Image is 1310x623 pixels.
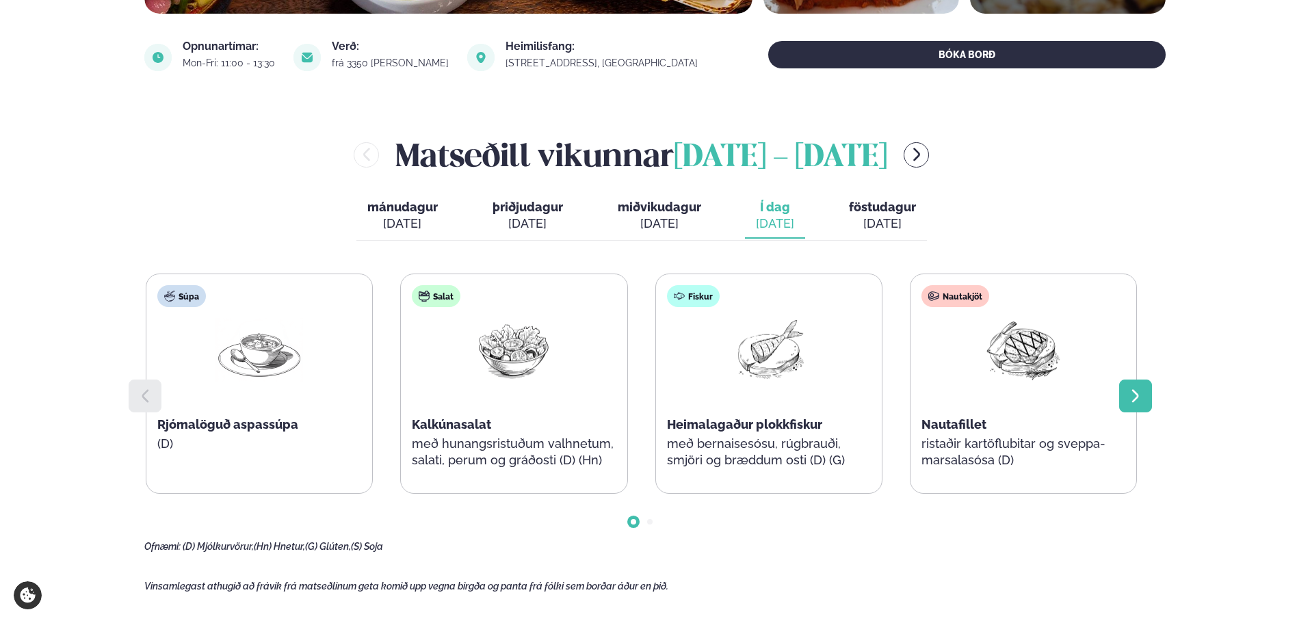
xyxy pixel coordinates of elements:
p: ristaðir kartöflubitar og sveppa- marsalasósa (D) [921,436,1125,468]
img: image alt [144,44,172,71]
div: Nautakjöt [921,285,989,307]
div: [DATE] [756,215,794,232]
p: með bernaisesósu, rúgbrauði, smjöri og bræddum osti (D) (G) [667,436,871,468]
span: Go to slide 1 [631,519,636,525]
div: Verð: [332,41,451,52]
p: með hunangsristuðum valhnetum, salati, perum og gráðosti (D) (Hn) [412,436,616,468]
div: Opnunartímar: [183,41,277,52]
span: Go to slide 2 [647,519,653,525]
span: (D) Mjólkurvörur, [183,541,254,552]
div: [DATE] [849,215,916,232]
span: Rjómalöguð aspassúpa [157,417,298,432]
span: Heimalagaður plokkfiskur [667,417,822,432]
img: beef.svg [928,291,939,302]
div: Fiskur [667,285,720,307]
div: Súpa [157,285,206,307]
button: þriðjudagur [DATE] [482,194,574,239]
span: (S) Soja [351,541,383,552]
div: [DATE] [618,215,701,232]
button: menu-btn-right [904,142,929,168]
img: image alt [293,44,321,71]
img: Beef-Meat.png [980,318,1067,382]
span: Kalkúnasalat [412,417,491,432]
div: Heimilisfang: [506,41,700,52]
button: föstudagur [DATE] [838,194,927,239]
span: [DATE] - [DATE] [674,143,887,173]
span: Nautafillet [921,417,986,432]
img: Soup.png [215,318,303,382]
img: image alt [467,44,495,71]
div: Mon-Fri: 11:00 - 13:30 [183,57,277,68]
button: menu-btn-left [354,142,379,168]
span: Í dag [756,199,794,215]
img: Salad.png [470,318,558,382]
p: (D) [157,436,361,452]
a: Cookie settings [14,581,42,609]
span: mánudagur [367,200,438,214]
span: Ofnæmi: [144,541,181,552]
span: (G) Glúten, [305,541,351,552]
img: Fish.png [725,318,813,382]
span: (Hn) Hnetur, [254,541,305,552]
span: föstudagur [849,200,916,214]
h2: Matseðill vikunnar [395,133,887,177]
img: fish.svg [674,291,685,302]
button: mánudagur [DATE] [356,194,449,239]
img: salad.svg [419,291,430,302]
div: [DATE] [493,215,563,232]
img: soup.svg [164,291,175,302]
div: Salat [412,285,460,307]
span: Vinsamlegast athugið að frávik frá matseðlinum geta komið upp vegna birgða og panta frá fólki sem... [144,581,668,592]
button: miðvikudagur [DATE] [607,194,712,239]
a: link [506,55,700,71]
span: þriðjudagur [493,200,563,214]
span: miðvikudagur [618,200,701,214]
button: Í dag [DATE] [745,194,805,239]
div: frá 3350 [PERSON_NAME] [332,57,451,68]
button: BÓKA BORÐ [768,41,1166,68]
div: [DATE] [367,215,438,232]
